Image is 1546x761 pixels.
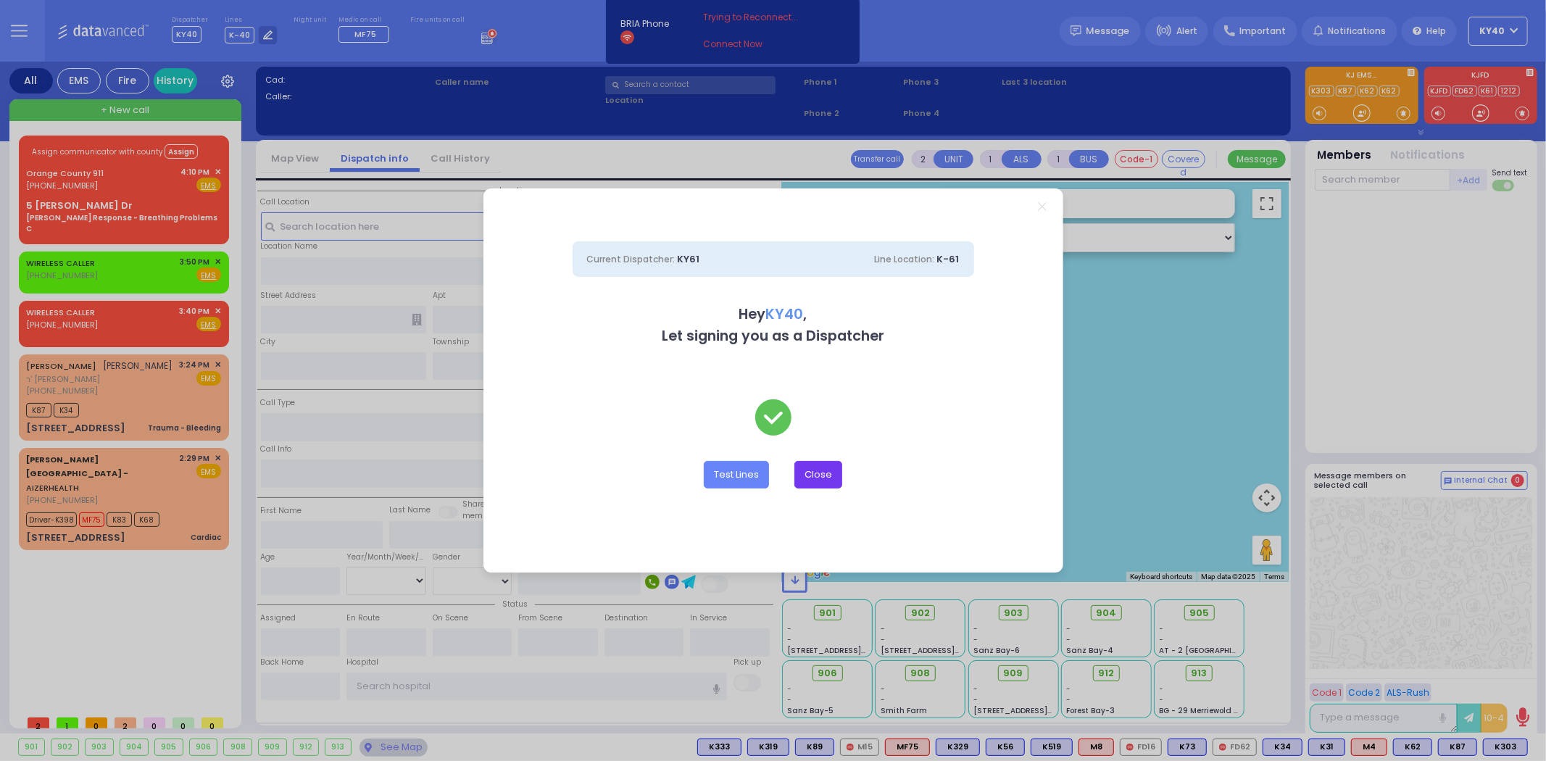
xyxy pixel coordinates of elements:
[739,304,807,324] b: Hey ,
[1038,202,1046,210] a: Close
[875,253,935,265] span: Line Location:
[704,461,769,488] button: Test Lines
[678,252,700,266] span: KY61
[937,252,960,266] span: K-61
[766,304,804,324] span: KY40
[794,461,842,488] button: Close
[662,326,884,346] b: Let signing you as a Dispatcher
[587,253,676,265] span: Current Dispatcher:
[755,399,791,436] img: check-green.svg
